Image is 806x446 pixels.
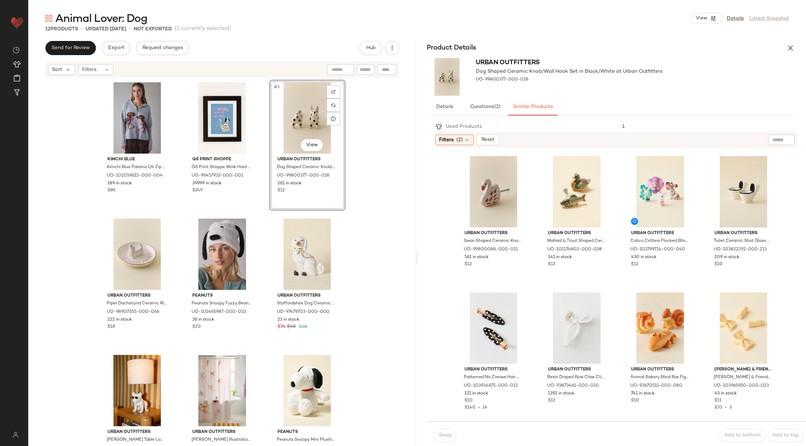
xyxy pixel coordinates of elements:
[465,254,489,261] span: 561 in stock
[729,405,732,410] span: 3
[187,355,258,426] img: 97570410_012_b
[136,41,189,55] button: Request changes
[714,246,767,253] span: UO-103822292-000-213
[548,391,574,397] span: 1392 in stock
[297,325,308,329] span: Sale
[465,405,475,410] span: $140
[631,367,689,373] span: Urban Outfitters
[418,43,485,53] h3: Product Details
[129,25,131,33] span: •
[107,429,167,435] span: Urban Outfitters
[476,68,662,75] span: Dog Shaped Ceramic Knob/Wall Hook Set in Black/White at Urban Outfitters
[107,309,159,315] span: UO-98907355-000-066
[192,180,222,187] span: 39999 in stock
[55,12,147,26] span: Animal Lover: Dog
[360,41,382,55] button: Hub
[192,293,252,299] span: Peanuts
[481,137,495,143] span: Reset
[465,261,472,268] span: $12
[102,219,173,290] img: 98907355_066_b
[494,104,501,110] span: (2)
[107,301,167,307] span: Piper Dachshund Ceramic Ring Dish in Pink at Urban Outfitters
[547,238,605,244] span: Mallard & Trout Shaped Ceramic Knob/Wall Hook Set in Green at Urban Outfitters
[465,230,522,237] span: Urban Outfitters
[8,432,22,438] img: svg%3e
[45,41,96,55] button: Send for Review
[107,173,163,179] span: UO-102059615-000-004
[465,398,473,404] span: $10
[709,156,778,227] img: 103822292_213_b
[464,246,518,253] span: UO-99800088-000-011
[465,391,488,397] span: 121 in stock
[691,13,721,24] button: View
[617,123,798,130] div: 1
[714,383,769,389] span: UO-103965950-000-023
[475,405,483,410] span: •
[277,437,337,443] span: Peanuts Snoopy Mini Plushie in White at Urban Outfitters
[459,156,528,227] img: 99800088_011_b
[45,15,52,22] img: svg%3e
[86,25,126,33] p: updated [DATE]
[192,301,251,307] span: Peanuts Snoopy Fuzzy Beanie in White at Urban Outfitters
[548,261,555,268] span: $12
[547,374,605,381] span: Resin Draped Bow Claw Clip in White, Women's at Urban Outfitters
[134,25,172,33] p: Not Exported
[631,230,689,237] span: Urban Outfitters
[192,317,214,323] span: 36 in stock
[331,103,335,107] img: svg%3e
[13,47,20,54] img: svg%3e
[272,355,343,426] img: 97517189_010_b
[714,261,723,268] span: $10
[277,309,329,315] span: UO-97479703-000-000
[102,355,173,426] img: 96144498_011_b
[277,301,337,307] span: Staffordshire Dog Ceramic Sculpture in Assorted at Urban Outfitters
[192,324,201,330] span: $20
[187,219,258,290] img: 101465987_010_b
[277,164,337,171] span: Dog Shaped Ceramic Knob/Wall Hook Set in Black/White at Urban Outfitters
[101,41,130,55] button: Export
[192,309,246,315] span: UO-101465987-000-010
[630,383,682,389] span: UO-93670511-000-080
[107,437,167,443] span: [PERSON_NAME] Table Lamp in Dog at Urban Outfitters
[631,254,656,261] span: 430 in stock
[187,82,258,154] img: 96457932_001_b
[102,82,173,154] img: 102059615_004_b
[459,292,528,364] img: 103934675_012_b
[278,317,299,323] span: 23 in stock
[547,246,602,253] span: UO-101174803-000-038
[278,324,286,330] span: $34
[631,398,639,404] span: $10
[476,59,540,66] span: Urban Outfitters
[625,292,695,364] img: 93670511_080_b
[548,367,606,373] span: Urban Outfitters
[192,429,252,435] span: Urban Outfitters
[439,136,454,144] span: Filters
[10,16,24,30] img: heart_red.DM2ytmEG.svg
[464,374,522,381] span: Patterned No Crease Hair Clip Set in White Polka Dot, Women's at Urban Outfitters
[483,405,487,410] span: 14
[714,398,722,404] span: $11
[192,164,251,171] span: GS Print Shoppe Work Hard Dog Art Print in Black Matte Frame at Urban Outfitters
[331,90,335,94] img: svg%3e
[630,374,688,381] span: Animal Bakery Blind Box Figure in Orange at Urban Outfitters
[107,293,167,299] span: Urban Outfitters
[107,156,167,163] span: Kimchi Blue
[548,254,572,261] span: 141 in stock
[548,230,606,237] span: Urban Outfitters
[727,15,744,22] a: Details
[272,82,343,154] img: 99800377_018_b
[464,383,518,389] span: UO-103934675-000-012
[477,135,499,145] button: Reset
[277,173,329,179] span: UO-99800377-000-018
[469,104,501,110] span: Curations
[192,188,203,194] span: $249
[107,45,124,51] span: Export
[547,383,599,389] span: UO-93873461-000-010
[107,317,132,323] span: 222 in stock
[722,405,729,410] span: •
[456,136,463,144] span: (2)
[714,254,740,261] span: 209 in stock
[714,238,772,244] span: Toilet Ceramic Shot Glass Set in Powder white at Urban Outfitters
[107,188,115,194] span: $89
[306,142,318,148] span: View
